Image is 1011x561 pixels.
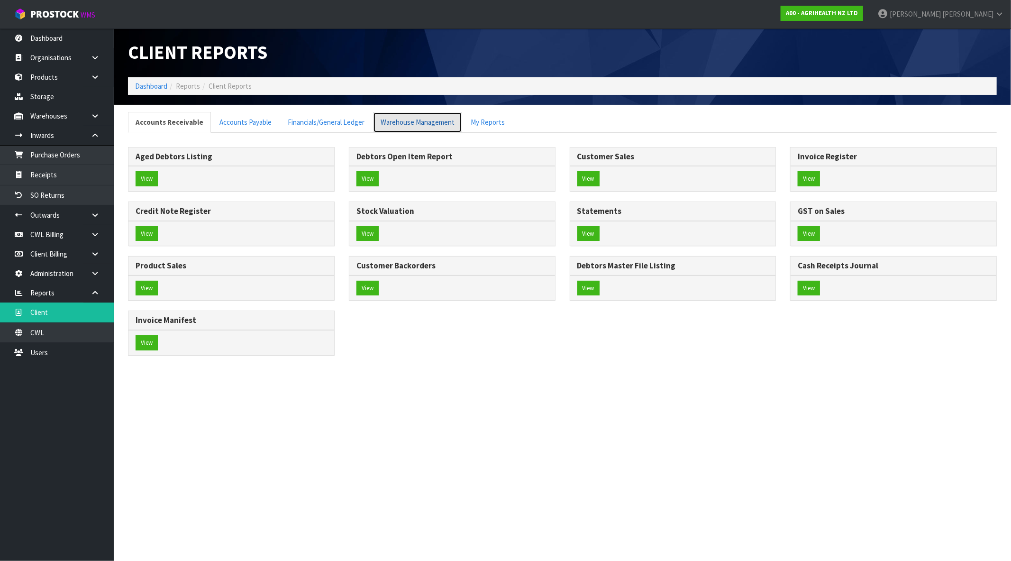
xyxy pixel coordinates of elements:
[577,207,769,216] h3: Statements
[798,261,989,270] h3: Cash Receipts Journal
[798,171,820,186] button: View
[356,261,548,270] h3: Customer Backorders
[356,152,548,161] h3: Debtors Open Item Report
[136,171,158,186] button: View
[890,9,941,18] span: [PERSON_NAME]
[128,112,211,132] a: Accounts Receivable
[577,152,769,161] h3: Customer Sales
[136,316,327,325] h3: Invoice Manifest
[30,8,79,20] span: ProStock
[176,82,200,91] span: Reports
[942,9,993,18] span: [PERSON_NAME]
[798,152,989,161] h3: Invoice Register
[798,207,989,216] h3: GST on Sales
[209,82,252,91] span: Client Reports
[136,261,327,270] h3: Product Sales
[577,171,600,186] button: View
[373,112,462,132] a: Warehouse Management
[212,112,279,132] a: Accounts Payable
[577,226,600,241] button: View
[356,171,379,186] button: View
[14,8,26,20] img: cube-alt.png
[136,335,158,350] button: View
[781,6,863,21] a: A00 - AGRIHEALTH NZ LTD
[280,112,372,132] a: Financials/General Ledger
[463,112,512,132] a: My Reports
[136,226,158,241] button: View
[577,261,769,270] h3: Debtors Master File Listing
[136,207,327,216] h3: Credit Note Register
[798,281,820,296] button: View
[356,281,379,296] button: View
[128,41,267,64] span: Client Reports
[356,207,548,216] h3: Stock Valuation
[136,281,158,296] button: View
[135,82,167,91] a: Dashboard
[577,281,600,296] button: View
[798,226,820,241] button: View
[136,152,327,161] h3: Aged Debtors Listing
[786,9,858,17] strong: A00 - AGRIHEALTH NZ LTD
[356,226,379,241] button: View
[81,10,95,19] small: WMS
